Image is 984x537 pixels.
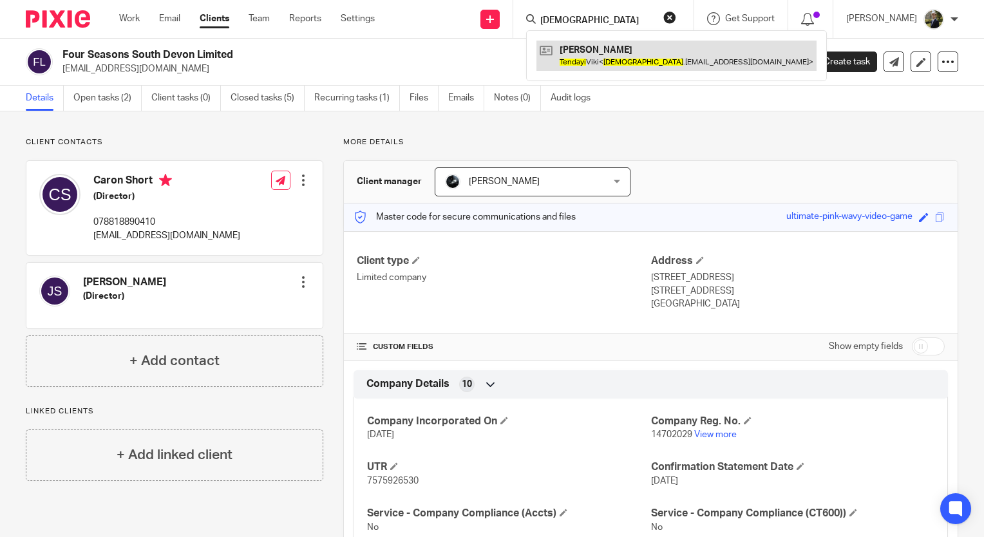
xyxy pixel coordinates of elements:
[923,9,944,30] img: ACCOUNTING4EVERYTHING-9.jpg
[367,523,379,532] span: No
[343,137,958,147] p: More details
[93,216,240,229] p: 078818890410
[367,460,650,474] h4: UTR
[93,190,240,203] h5: (Director)
[651,476,678,485] span: [DATE]
[93,229,240,242] p: [EMAIL_ADDRESS][DOMAIN_NAME]
[366,377,449,391] span: Company Details
[117,445,232,465] h4: + Add linked client
[26,406,323,417] p: Linked clients
[802,52,877,72] a: Create task
[341,12,375,25] a: Settings
[129,351,220,371] h4: + Add contact
[151,86,221,111] a: Client tasks (0)
[410,86,439,111] a: Files
[829,340,903,353] label: Show empty fields
[39,276,70,306] img: svg%3E
[231,86,305,111] a: Closed tasks (5)
[119,12,140,25] a: Work
[314,86,400,111] a: Recurring tasks (1)
[200,12,229,25] a: Clients
[367,430,394,439] span: [DATE]
[725,14,775,23] span: Get Support
[651,271,945,284] p: [STREET_ADDRESS]
[462,378,472,391] span: 10
[83,276,166,289] h4: [PERSON_NAME]
[651,254,945,268] h4: Address
[354,211,576,223] p: Master code for secure communications and files
[651,507,934,520] h4: Service - Company Compliance (CT600))
[651,523,663,532] span: No
[26,10,90,28] img: Pixie
[159,12,180,25] a: Email
[26,48,53,75] img: svg%3E
[83,290,166,303] h5: (Director)
[73,86,142,111] a: Open tasks (2)
[357,254,650,268] h4: Client type
[26,137,323,147] p: Client contacts
[663,11,676,24] button: Clear
[357,271,650,284] p: Limited company
[469,177,540,186] span: [PERSON_NAME]
[651,460,934,474] h4: Confirmation Statement Date
[249,12,270,25] a: Team
[62,62,783,75] p: [EMAIL_ADDRESS][DOMAIN_NAME]
[539,15,655,27] input: Search
[367,415,650,428] h4: Company Incorporated On
[357,175,422,188] h3: Client manager
[367,476,419,485] span: 7575926530
[651,430,692,439] span: 14702029
[786,210,913,225] div: ultimate-pink-wavy-video-game
[159,174,172,187] i: Primary
[445,174,460,189] img: 1000002122.jpg
[651,415,934,428] h4: Company Reg. No.
[289,12,321,25] a: Reports
[694,430,737,439] a: View more
[651,285,945,297] p: [STREET_ADDRESS]
[93,174,240,190] h4: Caron Short
[494,86,541,111] a: Notes (0)
[26,86,64,111] a: Details
[62,48,639,62] h2: Four Seasons South Devon Limited
[651,297,945,310] p: [GEOGRAPHIC_DATA]
[448,86,484,111] a: Emails
[846,12,917,25] p: [PERSON_NAME]
[357,342,650,352] h4: CUSTOM FIELDS
[39,174,80,215] img: svg%3E
[551,86,600,111] a: Audit logs
[367,507,650,520] h4: Service - Company Compliance (Accts)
